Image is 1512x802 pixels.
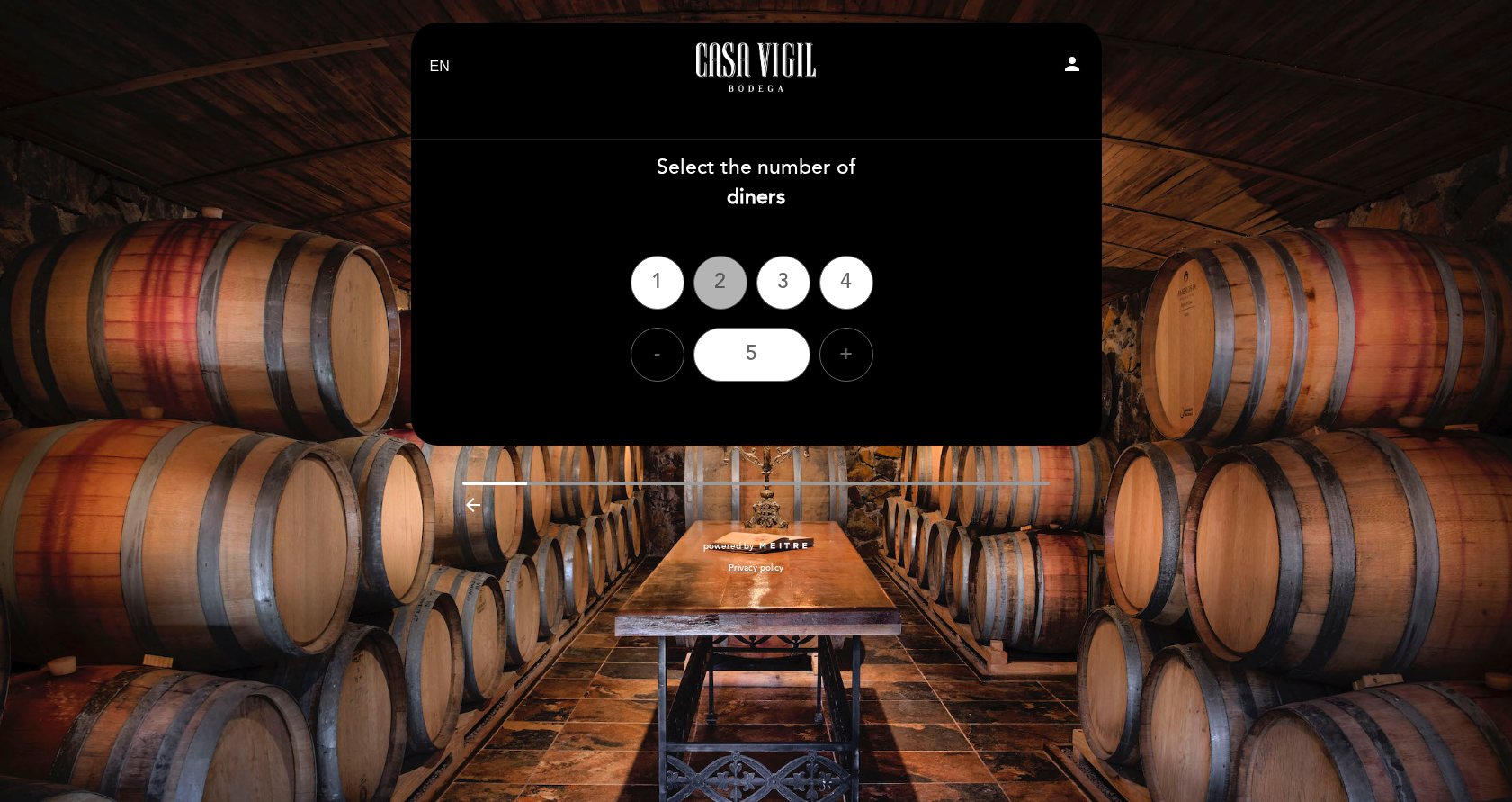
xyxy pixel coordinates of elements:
[631,256,684,310] div: 1
[819,256,873,310] div: 4
[1061,53,1083,81] button: person
[756,256,810,310] div: 3
[758,542,810,551] img: MEITRE
[703,540,810,553] a: powered by
[410,153,1103,212] div: Select the number of
[727,185,785,210] b: diners
[729,562,783,574] a: Privacy policy
[1061,53,1083,75] i: person
[693,256,747,310] div: 2
[631,328,684,382] div: -
[819,328,873,382] div: +
[462,494,484,516] i: arrow_backward
[693,328,810,382] div: 5
[703,540,754,553] span: powered by
[644,42,869,92] a: Casa Vigil - Restaurante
